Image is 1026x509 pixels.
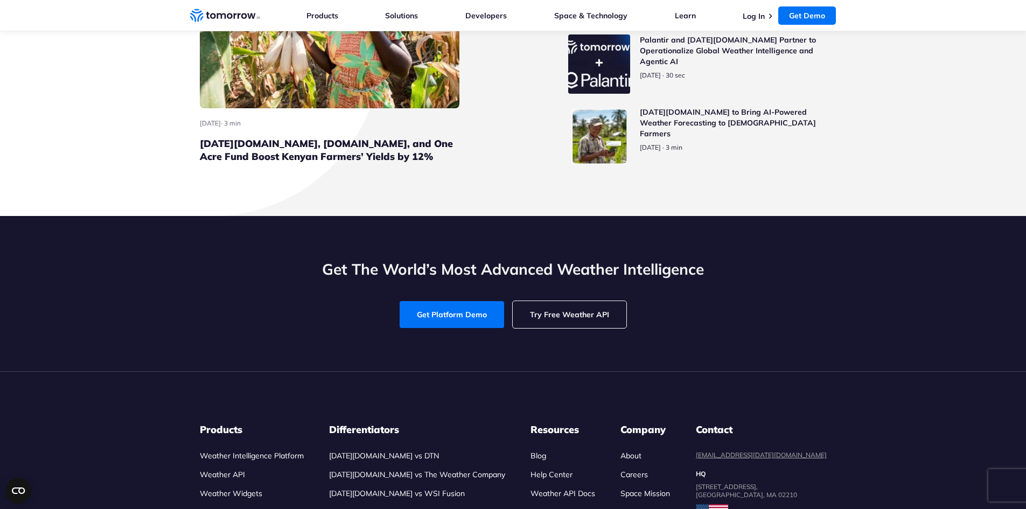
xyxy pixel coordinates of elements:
[554,11,627,20] a: Space & Technology
[662,71,664,80] span: ·
[200,423,304,436] h3: Products
[531,489,595,498] a: Weather API Docs
[531,423,595,436] h3: Resources
[640,143,661,151] span: publish date
[666,71,685,79] span: Estimated reading time
[675,11,696,20] a: Learn
[531,470,573,479] a: Help Center
[400,301,504,328] a: Get Platform Demo
[190,8,260,24] a: Home link
[329,423,505,436] h3: Differentiators
[200,137,459,163] h3: [DATE][DOMAIN_NAME], [DOMAIN_NAME], and One Acre Fund Boost Kenyan Farmers’ Yields by 12%
[531,451,546,461] a: Blog
[620,451,641,461] a: About
[200,119,221,127] span: publish date
[696,451,827,459] a: [EMAIL_ADDRESS][DATE][DOMAIN_NAME]
[666,143,682,151] span: Estimated reading time
[696,423,827,499] dl: contact details
[640,34,827,67] h3: Palantir and [DATE][DOMAIN_NAME] Partner to Operationalize Global Weather Intelligence and Agenti...
[640,107,827,139] h3: [DATE][DOMAIN_NAME] to Bring AI-Powered Weather Forecasting to [DEMOGRAPHIC_DATA] Farmers
[221,119,222,127] span: ·
[696,470,827,478] dt: HQ
[662,143,664,152] span: ·
[696,423,827,436] dt: Contact
[190,259,836,280] h2: Get The World’s Most Advanced Weather Intelligence
[620,470,648,479] a: Careers
[200,470,245,479] a: Weather API
[465,11,507,20] a: Developers
[385,11,418,20] a: Solutions
[568,107,827,166] a: Read Tomorrow.io to Bring AI-Powered Weather Forecasting to Filipino Farmers
[329,489,465,498] a: [DATE][DOMAIN_NAME] vs WSI Fusion
[513,301,626,328] a: Try Free Weather API
[329,451,439,461] a: [DATE][DOMAIN_NAME] vs DTN
[620,423,670,436] h3: Company
[620,489,670,498] a: Space Mission
[200,489,262,498] a: Weather Widgets
[5,478,31,504] button: Open CMP widget
[306,11,338,20] a: Products
[640,71,661,79] span: publish date
[568,34,827,94] a: Read Palantir and Tomorrow.io Partner to Operationalize Global Weather Intelligence and Agentic AI
[778,6,836,25] a: Get Demo
[224,119,241,127] span: Estimated reading time
[743,11,765,21] a: Log In
[200,451,304,461] a: Weather Intelligence Platform
[329,470,505,479] a: [DATE][DOMAIN_NAME] vs The Weather Company
[696,483,827,499] dd: [STREET_ADDRESS], [GEOGRAPHIC_DATA], MA 02210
